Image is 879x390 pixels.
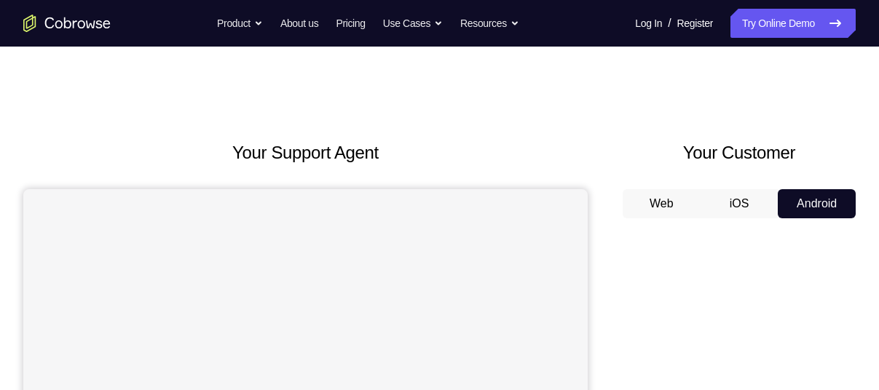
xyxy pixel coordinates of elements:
a: Try Online Demo [730,9,856,38]
button: Resources [460,9,519,38]
button: Use Cases [383,9,443,38]
a: About us [280,9,318,38]
a: Register [677,9,713,38]
a: Pricing [336,9,365,38]
button: iOS [701,189,779,218]
button: Android [778,189,856,218]
button: Product [217,9,263,38]
span: / [668,15,671,32]
a: Log In [635,9,662,38]
button: Web [623,189,701,218]
h2: Your Customer [623,140,856,166]
a: Go to the home page [23,15,111,32]
h2: Your Support Agent [23,140,588,166]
